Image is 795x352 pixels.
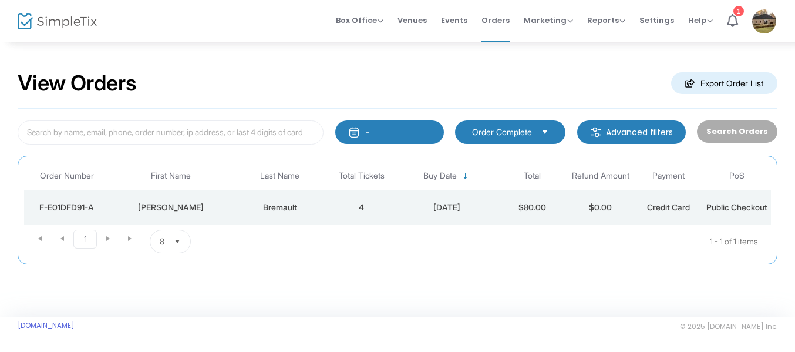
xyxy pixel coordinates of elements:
img: monthly [348,126,360,138]
div: F-E01DFD91-A [27,202,106,213]
span: Events [441,5,467,35]
span: PoS [729,171,745,181]
span: Sortable [461,172,470,181]
m-button: Export Order List [671,72,777,94]
img: filter [590,126,602,138]
div: 1 [733,6,744,16]
kendo-pager-info: 1 - 1 of 1 items [308,230,758,253]
span: Order Complete [472,126,532,138]
span: Order Number [40,171,94,181]
span: 8 [160,236,164,247]
div: Bremault [235,202,325,213]
span: Last Name [260,171,299,181]
div: 2025-08-17 [399,202,495,213]
td: $0.00 [566,190,634,225]
span: Marketing [524,15,573,26]
span: Public Checkout [706,202,767,212]
th: Refund Amount [566,162,634,190]
td: $80.00 [498,190,566,225]
div: Leanne [112,202,229,213]
span: Help [688,15,713,26]
div: - [366,126,369,138]
button: Select [537,126,553,139]
span: Orders [481,5,510,35]
div: Data table [24,162,771,225]
th: Total [498,162,566,190]
span: Venues [397,5,427,35]
span: Page 1 [73,230,97,249]
span: Buy Date [423,171,457,181]
button: Select [169,230,186,253]
a: [DOMAIN_NAME] [18,321,75,330]
td: 4 [328,190,396,225]
m-button: Advanced filters [577,120,686,144]
span: Settings [639,5,674,35]
span: Credit Card [647,202,690,212]
span: Payment [652,171,685,181]
button: - [335,120,444,144]
h2: View Orders [18,71,137,96]
span: First Name [151,171,191,181]
span: Reports [587,15,625,26]
input: Search by name, email, phone, order number, ip address, or last 4 digits of card [18,120,324,145]
span: © 2025 [DOMAIN_NAME] Inc. [680,322,777,331]
span: Box Office [336,15,383,26]
th: Total Tickets [328,162,396,190]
